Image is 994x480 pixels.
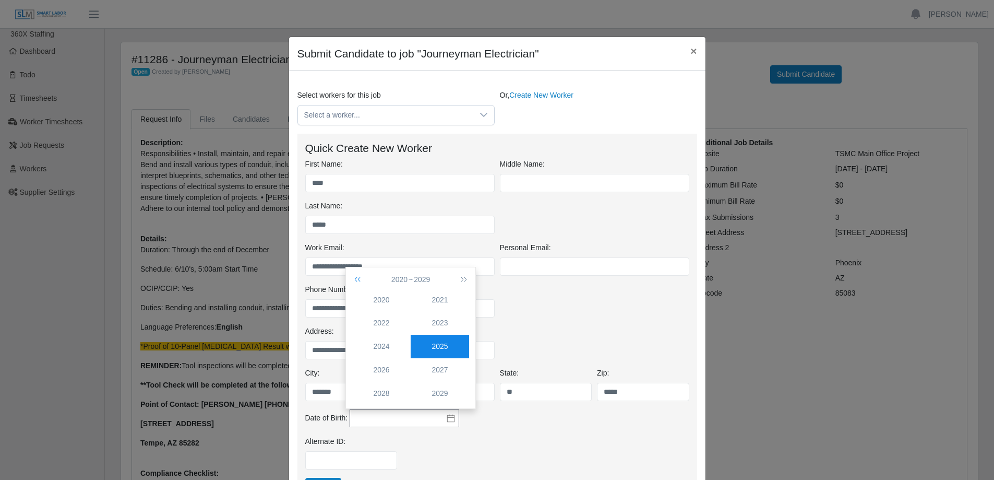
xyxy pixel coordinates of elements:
[500,242,551,253] label: Personal Email:
[411,365,469,376] div: 2027
[305,242,344,253] label: Work Email:
[411,318,469,329] div: 2023
[391,275,408,284] span: 2020
[298,106,473,125] span: Select a worker...
[352,295,411,306] div: 2020
[352,341,411,352] div: 2024
[352,388,411,399] div: 2028
[682,37,705,65] button: Close
[305,284,356,295] label: Phone Number:
[597,368,609,379] label: Zip:
[305,201,343,212] label: Last Name:
[690,45,697,57] span: ×
[500,159,545,170] label: Middle Name:
[305,368,320,379] label: City:
[414,275,430,284] span: 2029
[352,318,411,329] div: 2022
[411,341,469,352] div: 2025
[305,436,346,447] label: Alternate ID:
[305,413,348,424] label: Date of Birth:
[305,326,334,337] label: Address:
[8,8,389,20] body: Rich Text Area. Press ALT-0 for help.
[509,91,573,99] a: Create New Worker
[500,368,519,379] label: State:
[297,90,381,101] label: Select workers for this job
[305,159,343,170] label: First Name:
[497,90,700,125] div: Or,
[352,365,411,376] div: 2026
[297,45,539,62] h4: Submit Candidate to job "Journeyman Electrician"
[305,142,689,155] h4: Quick Create New Worker
[411,388,469,399] div: 2029
[411,295,469,306] div: 2021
